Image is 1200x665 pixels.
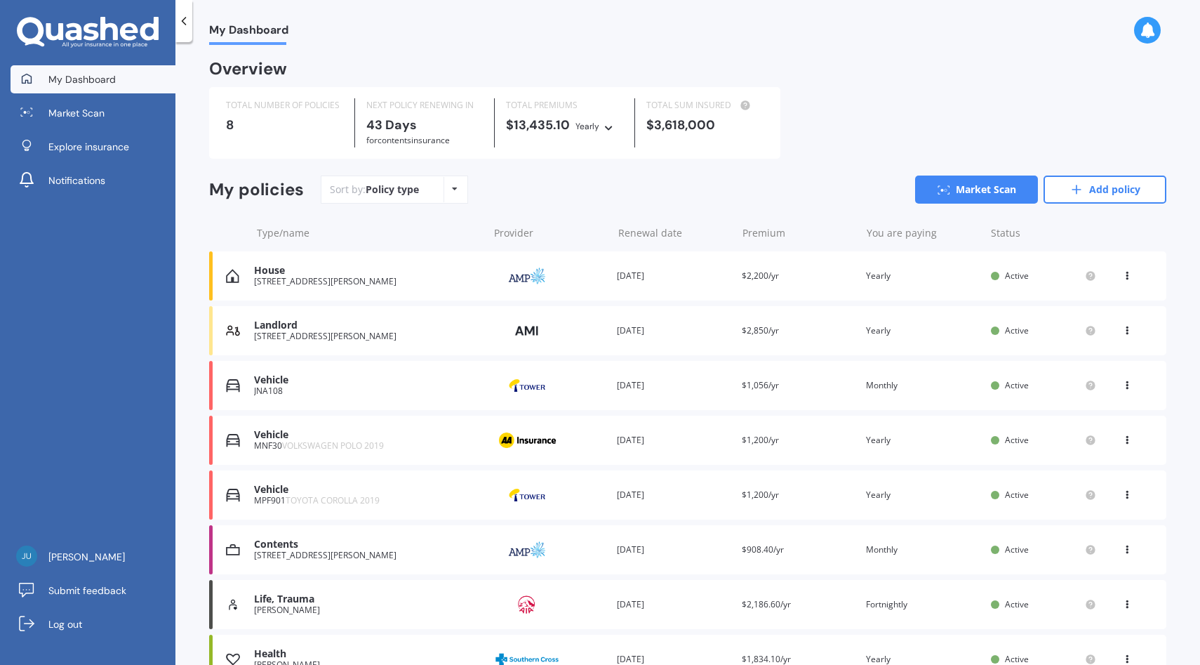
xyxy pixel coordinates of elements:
div: Premium [742,226,855,240]
span: $2,850/yr [742,324,779,336]
span: Active [1005,544,1029,555]
span: Market Scan [48,106,105,120]
div: [DATE] [617,598,731,612]
div: Type/name [257,226,483,240]
div: [DATE] [617,543,731,557]
a: Notifications [11,166,175,195]
div: JNA108 [254,386,481,396]
span: $1,200/yr [742,489,779,501]
a: Log out [11,610,175,638]
div: Life, Trauma [254,593,481,605]
div: [DATE] [617,488,731,502]
span: $1,200/yr [742,434,779,446]
div: [DATE] [617,324,731,338]
div: TOTAL SUM INSURED [646,98,764,112]
span: TOYOTA COROLLA 2019 [286,494,380,506]
img: Life [226,598,240,612]
div: Provider [494,226,607,240]
div: Overview [209,62,287,76]
div: Contents [254,539,481,551]
img: House [226,269,239,283]
img: b098fd21a97e2103b915261ee479d459 [16,546,37,567]
div: Monthly [866,378,980,393]
div: NEXT POLICY RENEWING IN [366,98,484,112]
div: TOTAL PREMIUMS [506,98,623,112]
div: [DATE] [617,433,731,447]
div: $3,618,000 [646,118,764,132]
div: Yearly [866,433,980,447]
img: AMI [492,317,562,344]
div: [DATE] [617,378,731,393]
a: Submit feedback [11,577,175,605]
span: $908.40/yr [742,544,784,555]
div: [STREET_ADDRESS][PERSON_NAME] [254,277,481,287]
a: Add policy [1044,176,1166,204]
img: AMP [492,536,562,563]
span: My Dashboard [209,23,288,42]
img: AIA [492,591,562,618]
div: Vehicle [254,484,481,496]
div: You are paying [867,226,980,240]
span: Active [1005,270,1029,282]
div: My policies [209,180,304,200]
span: VOLKSWAGEN POLO 2019 [282,440,384,452]
div: Policy type [366,183,419,197]
img: Tower [492,372,562,399]
div: Yearly [866,269,980,283]
div: 8 [226,118,343,132]
div: Landlord [254,320,481,331]
img: Vehicle [226,433,240,447]
div: Monthly [866,543,980,557]
span: [PERSON_NAME] [48,550,125,564]
span: Log out [48,617,82,631]
span: $2,200/yr [742,270,779,282]
img: AA [492,427,562,454]
div: Health [254,648,481,660]
span: for Contents insurance [366,134,450,146]
span: $2,186.60/yr [742,598,791,610]
div: House [254,265,481,277]
div: MNF30 [254,441,481,451]
a: Explore insurance [11,133,175,161]
b: 43 Days [366,117,417,133]
div: Vehicle [254,429,481,441]
div: [DATE] [617,269,731,283]
div: Renewal date [618,226,731,240]
div: Yearly [866,324,980,338]
span: Active [1005,324,1029,336]
span: My Dashboard [48,72,116,86]
div: Vehicle [254,374,481,386]
div: Yearly [575,119,599,133]
span: $1,834.10/yr [742,653,791,665]
span: $1,056/yr [742,379,779,391]
img: AMP [492,263,562,289]
div: Status [991,226,1096,240]
a: Market Scan [11,99,175,127]
a: Market Scan [915,176,1038,204]
span: Explore insurance [48,140,129,154]
div: TOTAL NUMBER OF POLICIES [226,98,343,112]
span: Active [1005,379,1029,391]
div: MPF901 [254,496,481,506]
a: My Dashboard [11,65,175,93]
img: Landlord [226,324,240,338]
span: Active [1005,489,1029,501]
img: Contents [226,543,240,557]
div: [PERSON_NAME] [254,605,481,615]
a: [PERSON_NAME] [11,543,175,571]
div: Fortnightly [866,598,980,612]
img: Vehicle [226,488,240,502]
span: Active [1005,653,1029,665]
span: Active [1005,598,1029,610]
div: [STREET_ADDRESS][PERSON_NAME] [254,551,481,560]
img: Vehicle [226,378,240,393]
div: [STREET_ADDRESS][PERSON_NAME] [254,331,481,341]
span: Active [1005,434,1029,446]
span: Submit feedback [48,584,126,598]
span: Notifications [48,173,105,187]
div: $13,435.10 [506,118,623,133]
div: Sort by: [330,183,419,197]
img: Tower [492,482,562,508]
div: Yearly [866,488,980,502]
